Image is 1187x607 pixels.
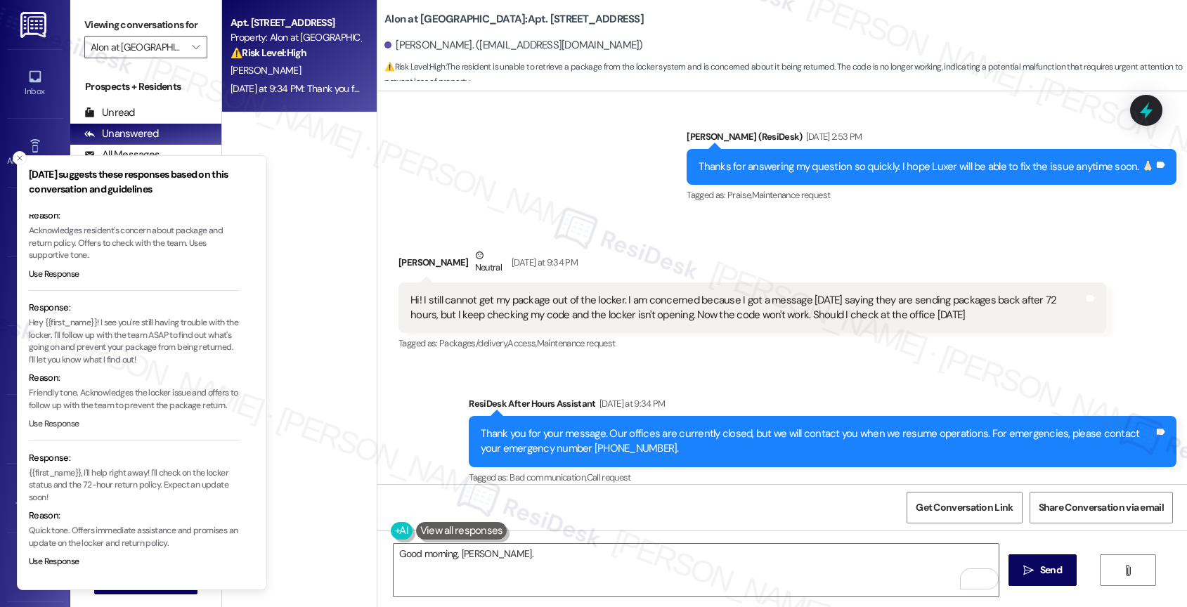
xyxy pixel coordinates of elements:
div: Unread [84,105,135,120]
label: Viewing conversations for [84,14,207,36]
span: Maintenance request [537,337,616,349]
p: {{first_name}}, I'll help right away! I'll check on the locker status and the 72-hour return poli... [29,467,240,504]
div: Unanswered [84,126,159,141]
div: Apt. [STREET_ADDRESS] [231,15,361,30]
p: Acknowledges resident's concern about package and return policy. Offers to check with the team. U... [29,225,240,262]
span: Call request [587,471,631,483]
span: Maintenance request [752,189,831,201]
button: Get Conversation Link [907,492,1022,523]
div: Reason: [29,509,240,523]
i:  [1023,565,1034,576]
button: Use Response [29,556,79,568]
a: Buildings [7,341,63,379]
div: [DATE] at 9:34 PM [508,255,578,270]
b: Alon at [GEOGRAPHIC_DATA]: Apt. [STREET_ADDRESS] [384,12,644,27]
h3: [DATE] suggests these responses based on this conversation and guidelines [29,167,240,197]
button: Close toast [13,151,27,165]
div: ResiDesk After Hours Assistant [469,396,1176,416]
p: Hey {{first_name}}! I see you're still having trouble with the locker. I'll follow up with the te... [29,317,240,366]
div: Response: [29,451,240,465]
div: Reason: [29,371,240,385]
div: [DATE] 2:53 PM [803,129,862,144]
a: Site Visit • [7,203,63,241]
div: Thank you for your message. Our offices are currently closed, but we will contact you when we res... [481,426,1154,457]
span: Get Conversation Link [916,500,1013,515]
span: Access , [507,337,536,349]
div: Neutral [472,248,505,278]
strong: ⚠️ Risk Level: High [384,61,445,72]
div: Thanks for answering my question so quickly. I hope Luxer will be able to fix the issue anytime s... [699,159,1154,174]
a: Insights • [7,272,63,310]
a: Account [7,548,63,586]
p: Friendly tone. Acknowledges the locker issue and offers to follow up with the team to prevent the... [29,387,240,412]
a: Leads [7,410,63,448]
span: Bad communication , [510,471,586,483]
div: [PERSON_NAME] (ResiDesk) [687,129,1176,149]
div: Hi! I still cannot get my package out of the locker. I am concerned because I got a message [DATE... [410,293,1084,323]
button: Use Response [29,418,79,431]
div: [PERSON_NAME] [398,248,1106,282]
textarea: To enrich screen reader interactions, please activate Accessibility in Grammarly extension settings [394,544,999,596]
span: : The resident is unable to retrieve a package from the locker system and is concerned about it b... [384,60,1187,90]
div: Property: Alon at [GEOGRAPHIC_DATA] [231,30,361,45]
div: Prospects + Residents [70,79,221,94]
button: Use Response [29,268,79,281]
div: [PERSON_NAME]. ([EMAIL_ADDRESS][DOMAIN_NAME]) [384,38,643,53]
span: Send [1040,563,1062,577]
a: Inbox [7,65,63,103]
span: [PERSON_NAME] [231,64,301,77]
div: [DATE] at 9:34 PM [596,396,666,411]
i:  [1122,565,1133,576]
div: Reason: [29,209,240,223]
div: Tagged as: [398,333,1106,353]
div: Tagged as: [469,467,1176,488]
img: ResiDesk Logo [20,12,49,38]
button: Share Conversation via email [1030,492,1173,523]
p: Quick tone. Offers immediate assistance and promises an update on the locker and return policy. [29,525,240,549]
span: Share Conversation via email [1039,500,1164,515]
div: Tagged as: [687,185,1176,205]
i:  [192,41,200,53]
div: [DATE] at 9:34 PM: Thank you for your message. Our offices are currently closed, but we will cont... [231,82,1093,95]
input: All communities [91,36,185,58]
span: Packages/delivery , [439,337,507,349]
div: Response: [29,301,240,315]
button: Send [1008,554,1077,586]
span: Praise , [727,189,751,201]
strong: ⚠️ Risk Level: High [231,46,306,59]
a: Templates • [7,479,63,517]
